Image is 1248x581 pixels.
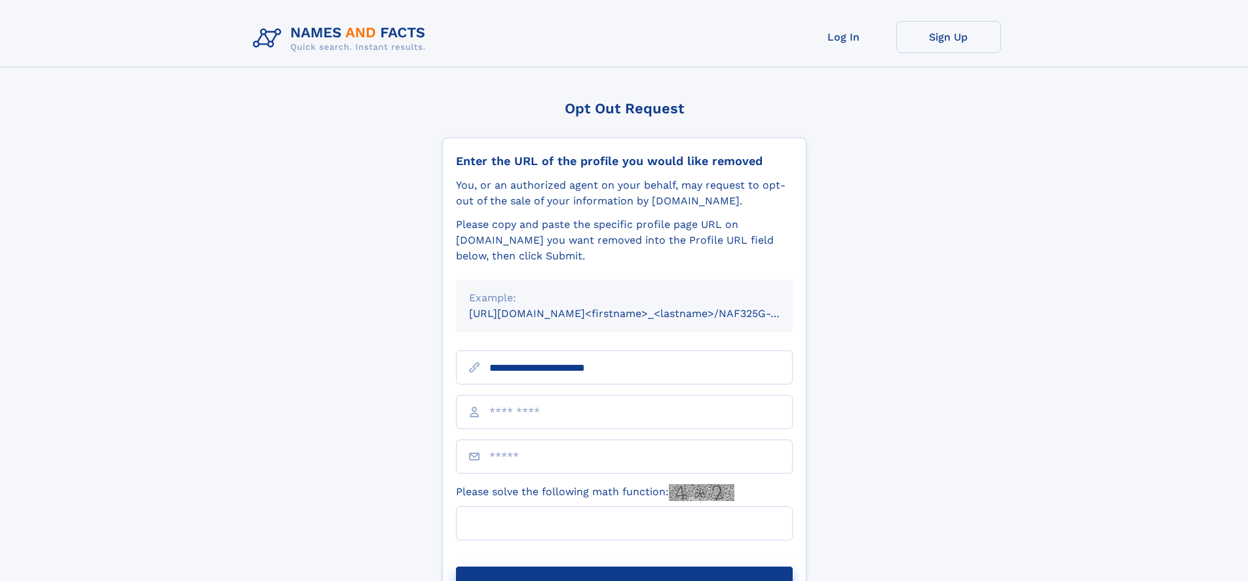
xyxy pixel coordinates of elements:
label: Please solve the following math function: [456,484,734,501]
small: [URL][DOMAIN_NAME]<firstname>_<lastname>/NAF325G-xxxxxxxx [469,307,818,320]
div: Opt Out Request [442,100,806,117]
div: You, or an authorized agent on your behalf, may request to opt-out of the sale of your informatio... [456,178,793,209]
div: Please copy and paste the specific profile page URL on [DOMAIN_NAME] you want removed into the Pr... [456,217,793,264]
div: Enter the URL of the profile you would like removed [456,154,793,168]
a: Sign Up [896,21,1001,53]
div: Example: [469,290,780,306]
img: Logo Names and Facts [248,21,436,56]
a: Log In [791,21,896,53]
